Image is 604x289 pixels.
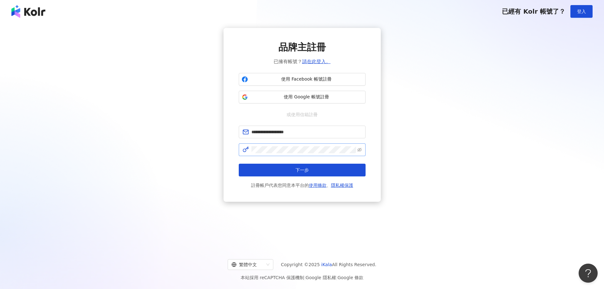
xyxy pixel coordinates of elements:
[241,274,363,281] span: 本站採用 reCAPTCHA 保護機制
[331,183,353,188] a: 隱私權保護
[577,9,586,14] span: 登入
[579,264,598,283] iframe: Help Scout Beacon - Open
[336,275,338,280] span: |
[239,91,366,103] button: 使用 Google 帳號註冊
[502,8,565,15] span: 已經有 Kolr 帳號了？
[570,5,593,18] button: 登入
[231,259,264,270] div: 繁體中文
[296,167,309,173] span: 下一步
[274,58,331,65] span: 已擁有帳號？
[309,183,327,188] a: 使用條款
[250,94,363,100] span: 使用 Google 帳號註冊
[357,148,362,152] span: eye-invisible
[321,262,332,267] a: iKala
[251,181,353,189] span: 註冊帳戶代表您同意本平台的 、
[337,275,363,280] a: Google 條款
[304,275,306,280] span: |
[306,275,336,280] a: Google 隱私權
[282,111,322,118] span: 或使用信箱註冊
[302,59,331,64] a: 請在此登入。
[11,5,45,18] img: logo
[281,261,376,268] span: Copyright © 2025 All Rights Reserved.
[250,76,363,82] span: 使用 Facebook 帳號註冊
[239,164,366,176] button: 下一步
[278,41,326,54] span: 品牌主註冊
[239,73,366,86] button: 使用 Facebook 帳號註冊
